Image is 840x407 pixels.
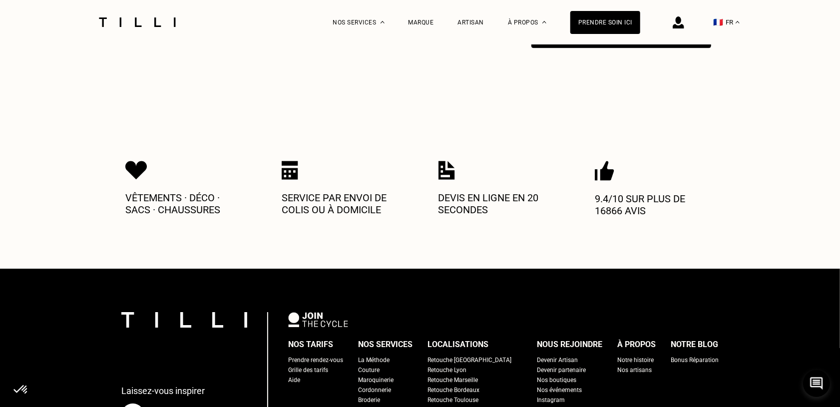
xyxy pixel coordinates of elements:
a: Retouche Toulouse [427,395,478,405]
img: Icon [438,161,455,180]
a: Nos boutiques [537,375,576,385]
a: Broderie [358,395,380,405]
img: Icon [282,161,298,180]
img: Menu déroulant [381,21,385,23]
img: icône connexion [673,16,684,28]
div: À propos [617,337,656,352]
span: 🇫🇷 [713,17,723,27]
img: logo Tilli [121,312,247,328]
img: menu déroulant [736,21,740,23]
div: Nous rejoindre [537,337,602,352]
img: Menu déroulant à propos [542,21,546,23]
a: Retouche Marseille [427,375,478,385]
div: Nos tarifs [288,337,333,352]
a: Retouche Lyon [427,365,466,375]
a: Retouche Bordeaux [427,385,479,395]
a: La Méthode [358,355,390,365]
p: 9.4/10 sur plus de 16866 avis [595,193,715,217]
a: Instagram [537,395,565,405]
div: Localisations [427,337,488,352]
img: Icon [595,161,614,181]
a: Prendre soin ici [570,11,640,34]
a: Couture [358,365,380,375]
a: Maroquinerie [358,375,394,385]
a: Devenir partenaire [537,365,586,375]
a: Cordonnerie [358,385,391,395]
div: Nos services [358,337,413,352]
img: Icon [125,161,147,180]
p: Devis en ligne en 20 secondes [438,192,558,216]
a: Aide [288,375,300,385]
p: Laissez-vous inspirer [121,386,205,396]
a: Nos artisans [617,365,652,375]
a: Bonus Réparation [671,355,719,365]
img: logo Join The Cycle [288,312,348,327]
a: Grille des tarifs [288,365,328,375]
a: Artisan [458,19,484,26]
a: Nos événements [537,385,582,395]
img: Logo du service de couturière Tilli [95,17,179,27]
a: Notre histoire [617,355,654,365]
a: Devenir Artisan [537,355,578,365]
a: Marque [409,19,434,26]
a: Prendre rendez-vous [288,355,343,365]
a: Retouche [GEOGRAPHIC_DATA] [427,355,511,365]
p: Vêtements · Déco · Sacs · Chaussures [125,192,245,216]
div: Notre blog [671,337,718,352]
p: Service par envoi de colis ou à domicile [282,192,402,216]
